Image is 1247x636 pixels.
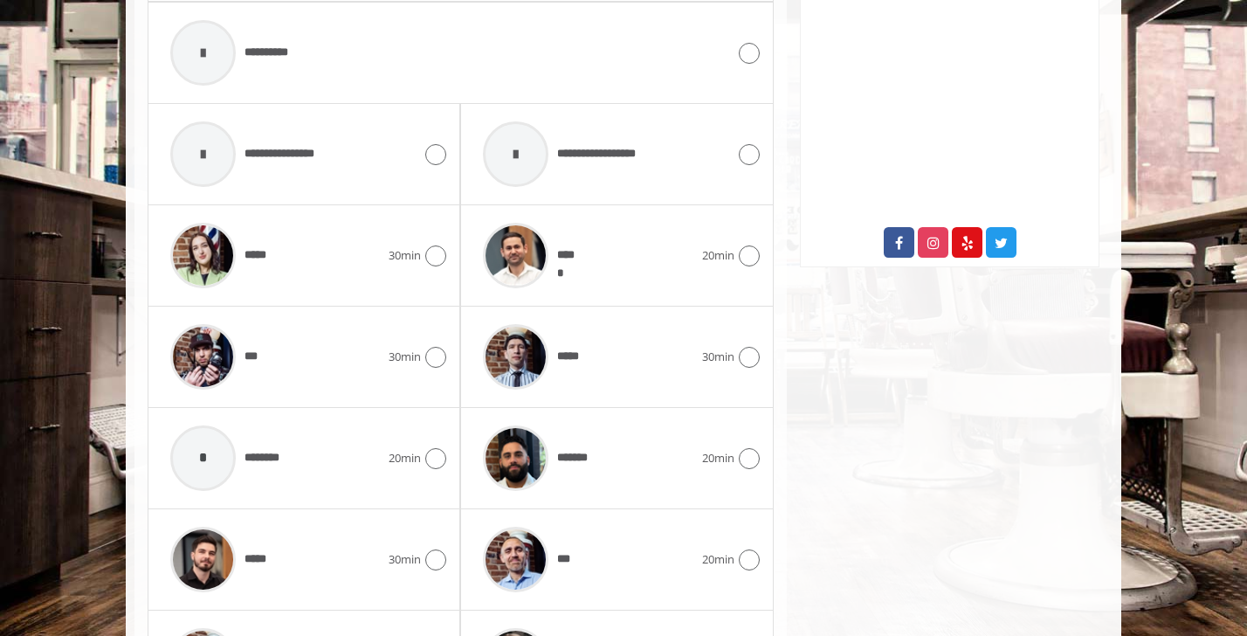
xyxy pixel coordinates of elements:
[702,246,734,265] span: 20min
[389,348,421,366] span: 30min
[702,348,734,366] span: 30min
[389,449,421,467] span: 20min
[389,246,421,265] span: 30min
[702,449,734,467] span: 20min
[389,550,421,569] span: 30min
[702,550,734,569] span: 20min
